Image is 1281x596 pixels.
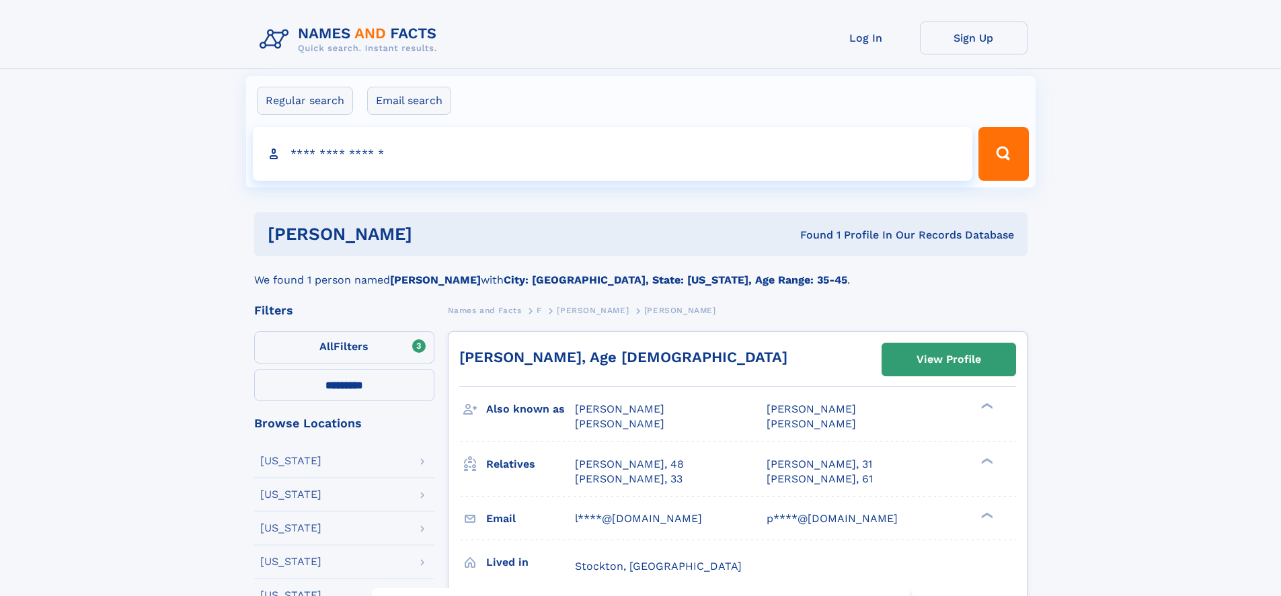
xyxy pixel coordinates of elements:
[917,344,981,375] div: View Profile
[448,302,522,318] a: Names and Facts
[486,453,575,476] h3: Relatives
[557,306,629,315] span: [PERSON_NAME]
[257,87,353,115] label: Regular search
[575,457,684,472] a: [PERSON_NAME], 48
[575,402,664,415] span: [PERSON_NAME]
[557,302,629,318] a: [PERSON_NAME]
[882,343,1015,376] a: View Profile
[575,417,664,430] span: [PERSON_NAME]
[254,256,1027,288] div: We found 1 person named with .
[486,398,575,421] h3: Also known as
[767,472,873,486] a: [PERSON_NAME], 61
[260,556,321,567] div: [US_STATE]
[575,472,683,486] a: [PERSON_NAME], 33
[978,511,994,519] div: ❯
[260,489,321,500] div: [US_STATE]
[504,273,847,286] b: City: [GEOGRAPHIC_DATA], State: [US_STATE], Age Range: 35-45
[606,228,1014,243] div: Found 1 Profile In Our Records Database
[920,22,1027,54] a: Sign Up
[486,507,575,530] h3: Email
[537,302,542,318] a: F
[767,457,872,472] a: [PERSON_NAME], 31
[254,331,434,364] label: Filters
[767,402,856,415] span: [PERSON_NAME]
[254,22,448,58] img: Logo Names and Facts
[268,226,607,243] h1: [PERSON_NAME]
[260,456,321,466] div: [US_STATE]
[978,127,1028,181] button: Search Button
[575,560,742,572] span: Stockton, [GEOGRAPHIC_DATA]
[978,402,994,411] div: ❯
[537,306,542,315] span: F
[254,304,434,316] div: Filters
[486,551,575,574] h3: Lived in
[812,22,920,54] a: Log In
[260,523,321,534] div: [US_STATE]
[459,349,787,366] a: [PERSON_NAME], Age [DEMOGRAPHIC_DATA]
[367,87,451,115] label: Email search
[390,273,481,286] b: [PERSON_NAME]
[253,127,973,181] input: search input
[319,340,334,353] span: All
[644,306,716,315] span: [PERSON_NAME]
[978,456,994,465] div: ❯
[254,417,434,429] div: Browse Locations
[767,417,856,430] span: [PERSON_NAME]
